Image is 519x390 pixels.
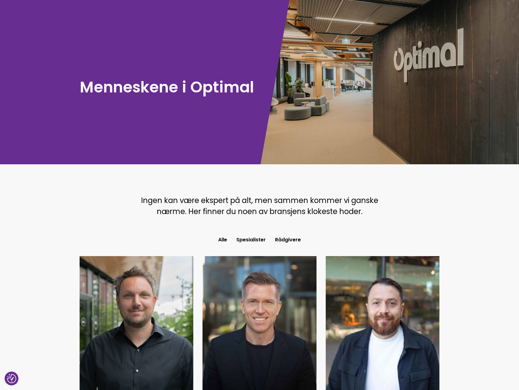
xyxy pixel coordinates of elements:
[270,234,305,245] button: Rådgivere
[214,234,232,245] button: Alle
[141,195,378,216] span: Ingen kan være ekspert på alt, men sammen kommer vi ganske nærme. Her finner du noen av bransjens...
[80,77,257,97] h1: Menneskene i Optimal
[7,374,16,383] button: Samtykkepreferanser
[232,234,270,245] button: Spesialister
[7,374,16,383] img: Revisit consent button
